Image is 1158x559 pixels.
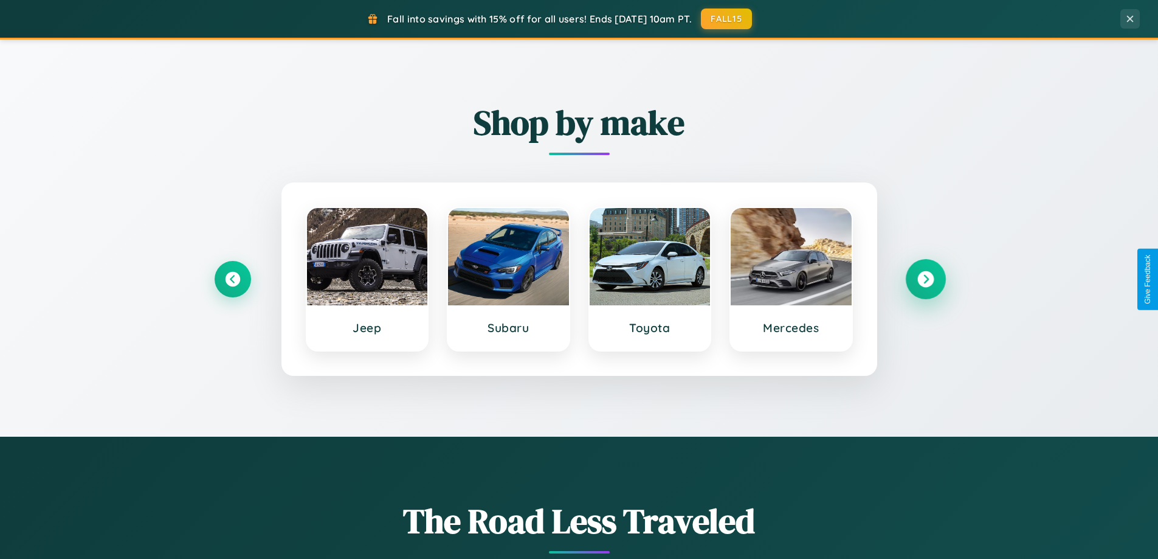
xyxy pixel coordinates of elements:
[319,321,416,335] h3: Jeep
[215,99,944,146] h2: Shop by make
[701,9,752,29] button: FALL15
[460,321,557,335] h3: Subaru
[387,13,692,25] span: Fall into savings with 15% off for all users! Ends [DATE] 10am PT.
[602,321,698,335] h3: Toyota
[215,498,944,544] h1: The Road Less Traveled
[743,321,839,335] h3: Mercedes
[1143,255,1152,304] div: Give Feedback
